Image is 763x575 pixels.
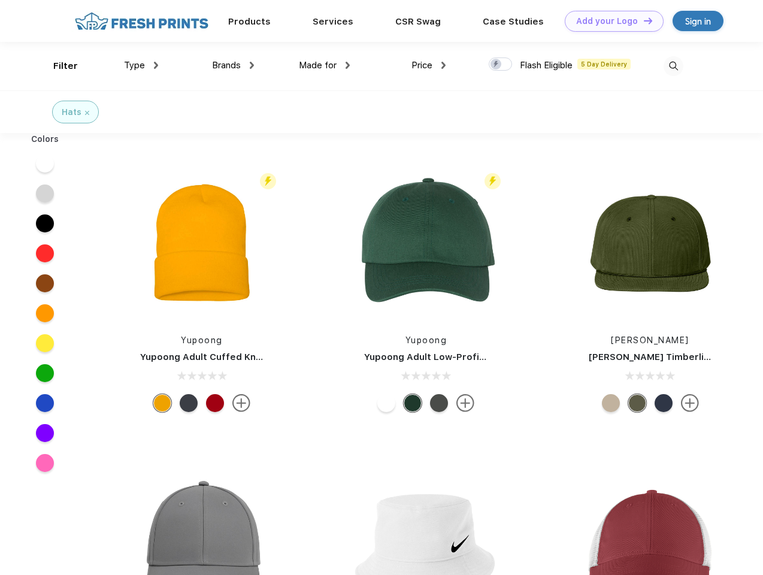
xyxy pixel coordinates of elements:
a: Yupoong Adult Cuffed Knit Beanie [140,352,296,362]
img: filter_cancel.svg [85,111,89,115]
div: Colors [22,133,68,146]
div: Add your Logo [576,16,638,26]
a: Yupoong [181,335,223,345]
a: Sign in [673,11,723,31]
img: func=resize&h=266 [346,163,505,322]
img: flash_active_toggle.svg [485,173,501,189]
div: Sign in [685,14,711,28]
span: Type [124,60,145,71]
div: Spruce [404,394,422,412]
img: dropdown.png [441,62,446,69]
div: Filter [53,59,78,73]
img: more.svg [456,394,474,412]
img: func=resize&h=266 [122,163,281,322]
img: flash_active_toggle.svg [260,173,276,189]
div: Dark Grey [180,394,198,412]
img: dropdown.png [346,62,350,69]
a: Yupoong [405,335,447,345]
div: Hats [62,106,81,119]
img: more.svg [681,394,699,412]
img: fo%20logo%202.webp [71,11,212,32]
span: Flash Eligible [520,60,573,71]
img: dropdown.png [250,62,254,69]
span: Brands [212,60,241,71]
div: Gold [153,394,171,412]
img: more.svg [232,394,250,412]
div: Red [206,394,224,412]
img: DT [644,17,652,24]
span: 5 Day Delivery [577,59,631,69]
span: Made for [299,60,337,71]
span: Price [411,60,432,71]
a: Products [228,16,271,27]
a: [PERSON_NAME] [611,335,689,345]
div: Tan [602,394,620,412]
div: Dark Grey [430,394,448,412]
div: White [377,394,395,412]
a: Yupoong Adult Low-Profile Cotton Twill Dad Cap [364,352,585,362]
div: Navy [655,394,673,412]
div: Olive [628,394,646,412]
img: func=resize&h=266 [571,163,730,322]
img: desktop_search.svg [664,56,683,76]
img: dropdown.png [154,62,158,69]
